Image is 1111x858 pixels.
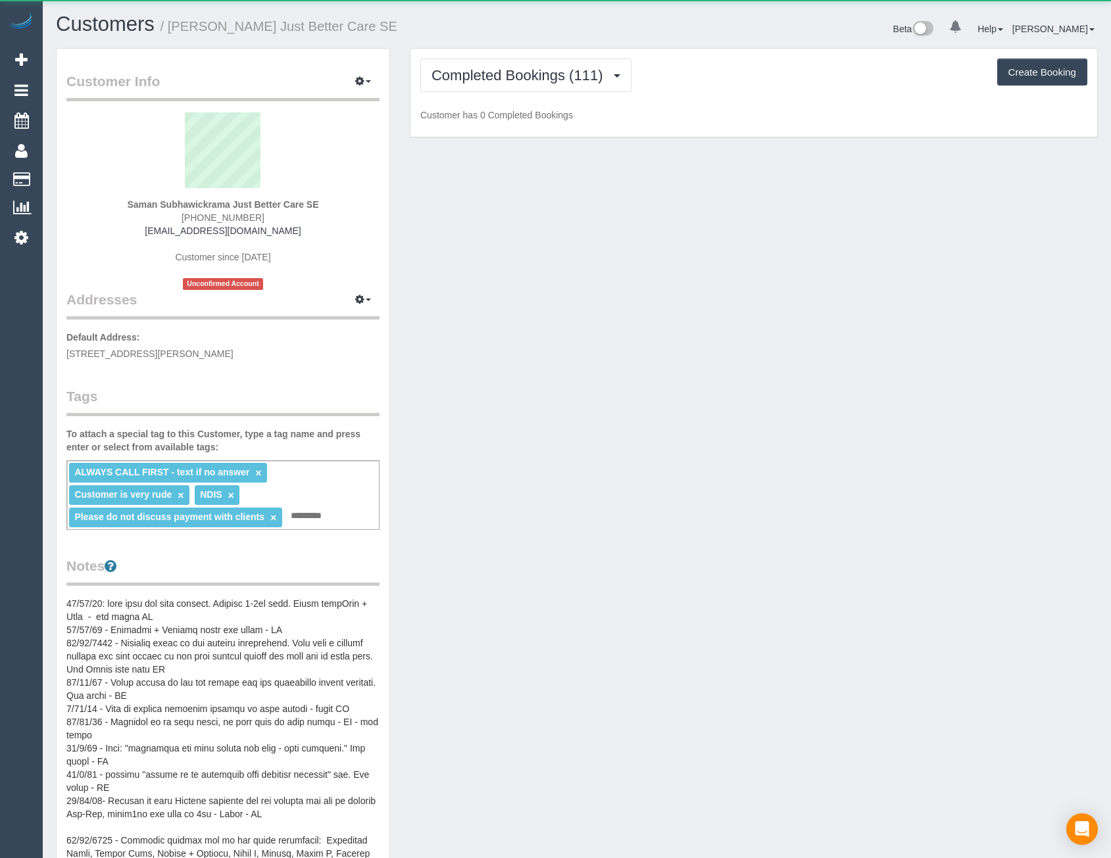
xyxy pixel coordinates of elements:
[127,199,318,210] strong: Saman Subhawickrama Just Better Care SE
[977,24,1003,34] a: Help
[178,490,184,501] a: ×
[1066,813,1098,845] div: Open Intercom Messenger
[66,387,380,416] legend: Tags
[270,512,276,523] a: ×
[183,278,263,289] span: Unconfirmed Account
[997,59,1087,86] button: Create Booking
[420,108,1087,122] p: Customer has 0 Completed Bookings
[420,59,631,92] button: Completed Bookings (111)
[66,348,234,359] span: [STREET_ADDRESS][PERSON_NAME]
[145,226,301,236] a: [EMAIL_ADDRESS][DOMAIN_NAME]
[160,19,397,34] small: / [PERSON_NAME] Just Better Care SE
[200,489,222,500] span: NDIS
[175,252,270,262] span: Customer since [DATE]
[893,24,934,34] a: Beta
[228,490,234,501] a: ×
[66,331,140,344] label: Default Address:
[66,72,380,101] legend: Customer Info
[182,212,264,223] span: [PHONE_NUMBER]
[8,13,34,32] img: Automaid Logo
[66,427,380,454] label: To attach a special tag to this Customer, type a tag name and press enter or select from availabl...
[74,467,249,477] span: ALWAYS CALL FIRST - text if no answer
[74,512,264,522] span: Please do not discuss payment with clients
[56,12,155,36] a: Customers
[912,21,933,38] img: New interface
[1012,24,1095,34] a: [PERSON_NAME]
[432,67,609,83] span: Completed Bookings (111)
[74,489,172,500] span: Customer is very rude
[66,556,380,586] legend: Notes
[255,467,261,479] a: ×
